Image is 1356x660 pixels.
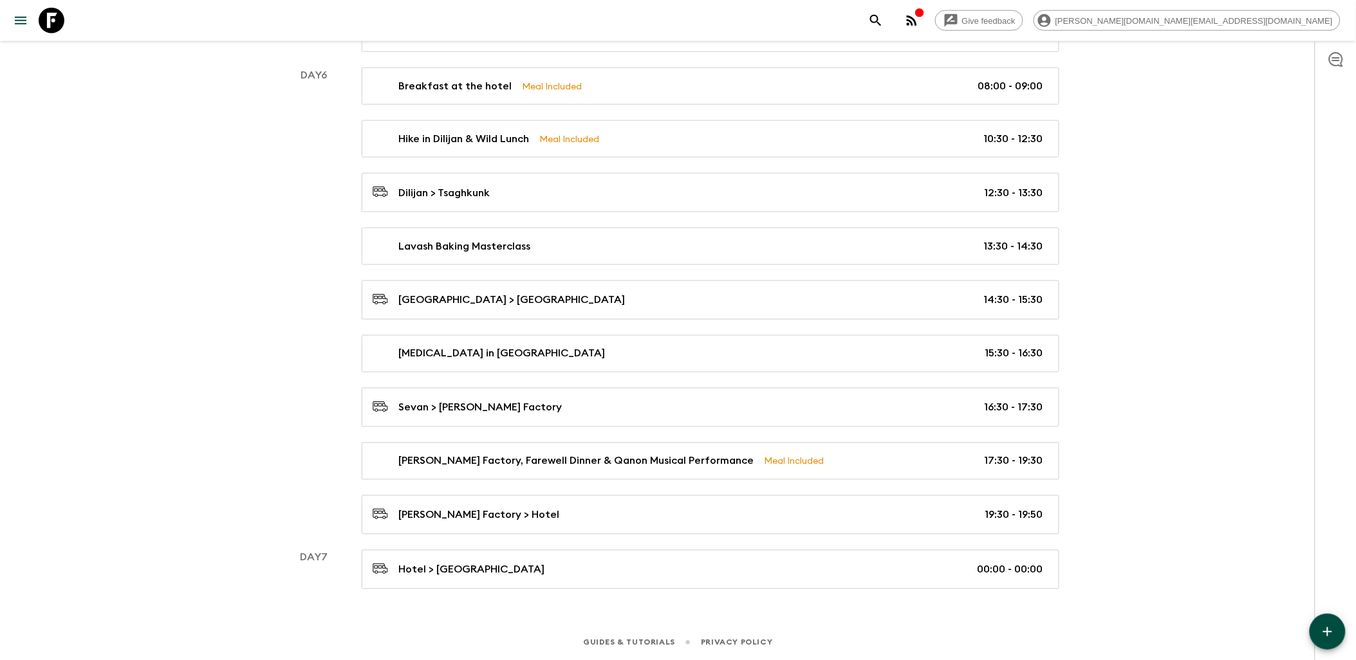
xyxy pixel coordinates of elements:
p: 08:00 - 09:00 [978,78,1043,94]
p: [MEDICAL_DATA] in [GEOGRAPHIC_DATA] [399,346,606,362]
p: Hotel > [GEOGRAPHIC_DATA] [399,562,545,578]
p: 17:30 - 19:30 [985,454,1043,469]
p: Meal Included [540,132,600,146]
p: 13:30 - 14:30 [984,239,1043,254]
a: Give feedback [935,10,1023,31]
a: [MEDICAL_DATA] in [GEOGRAPHIC_DATA]15:30 - 16:30 [362,335,1059,372]
button: menu [8,8,33,33]
p: Sevan > [PERSON_NAME] Factory [399,400,562,416]
button: search adventures [863,8,889,33]
a: [PERSON_NAME] Factory > Hotel19:30 - 19:50 [362,495,1059,535]
p: [PERSON_NAME] Factory > Hotel [399,508,560,523]
p: [PERSON_NAME] Factory, Farewell Dinner & Qanon Musical Performance [399,454,754,469]
p: [GEOGRAPHIC_DATA] > [GEOGRAPHIC_DATA] [399,293,626,308]
a: Breakfast at the hotelMeal Included08:00 - 09:00 [362,68,1059,105]
a: Privacy Policy [701,636,772,650]
p: 19:30 - 19:50 [985,508,1043,523]
p: 10:30 - 12:30 [984,131,1043,147]
span: Give feedback [955,16,1023,26]
p: Lavash Baking Masterclass [399,239,531,254]
p: Day 7 [282,550,346,565]
a: [PERSON_NAME] Factory, Farewell Dinner & Qanon Musical PerformanceMeal Included17:30 - 19:30 [362,443,1059,480]
p: 15:30 - 16:30 [985,346,1043,362]
p: Hike in Dilijan & Wild Lunch [399,131,530,147]
span: [PERSON_NAME][DOMAIN_NAME][EMAIL_ADDRESS][DOMAIN_NAME] [1048,16,1340,26]
a: Guides & Tutorials [583,636,675,650]
a: Hotel > [GEOGRAPHIC_DATA]00:00 - 00:00 [362,550,1059,589]
div: [PERSON_NAME][DOMAIN_NAME][EMAIL_ADDRESS][DOMAIN_NAME] [1034,10,1341,31]
a: Lavash Baking Masterclass13:30 - 14:30 [362,228,1059,265]
a: [GEOGRAPHIC_DATA] > [GEOGRAPHIC_DATA]14:30 - 15:30 [362,280,1059,320]
p: 14:30 - 15:30 [984,293,1043,308]
a: Hike in Dilijan & Wild LunchMeal Included10:30 - 12:30 [362,120,1059,158]
a: Dilijan > Tsaghkunk12:30 - 13:30 [362,173,1059,212]
p: Breakfast at the hotel [399,78,512,94]
a: Sevan > [PERSON_NAME] Factory16:30 - 17:30 [362,388,1059,427]
p: 16:30 - 17:30 [985,400,1043,416]
p: 00:00 - 00:00 [978,562,1043,578]
p: Day 6 [282,68,346,83]
p: Meal Included [523,79,582,93]
p: Meal Included [765,454,824,468]
p: Dilijan > Tsaghkunk [399,185,490,201]
p: 12:30 - 13:30 [985,185,1043,201]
